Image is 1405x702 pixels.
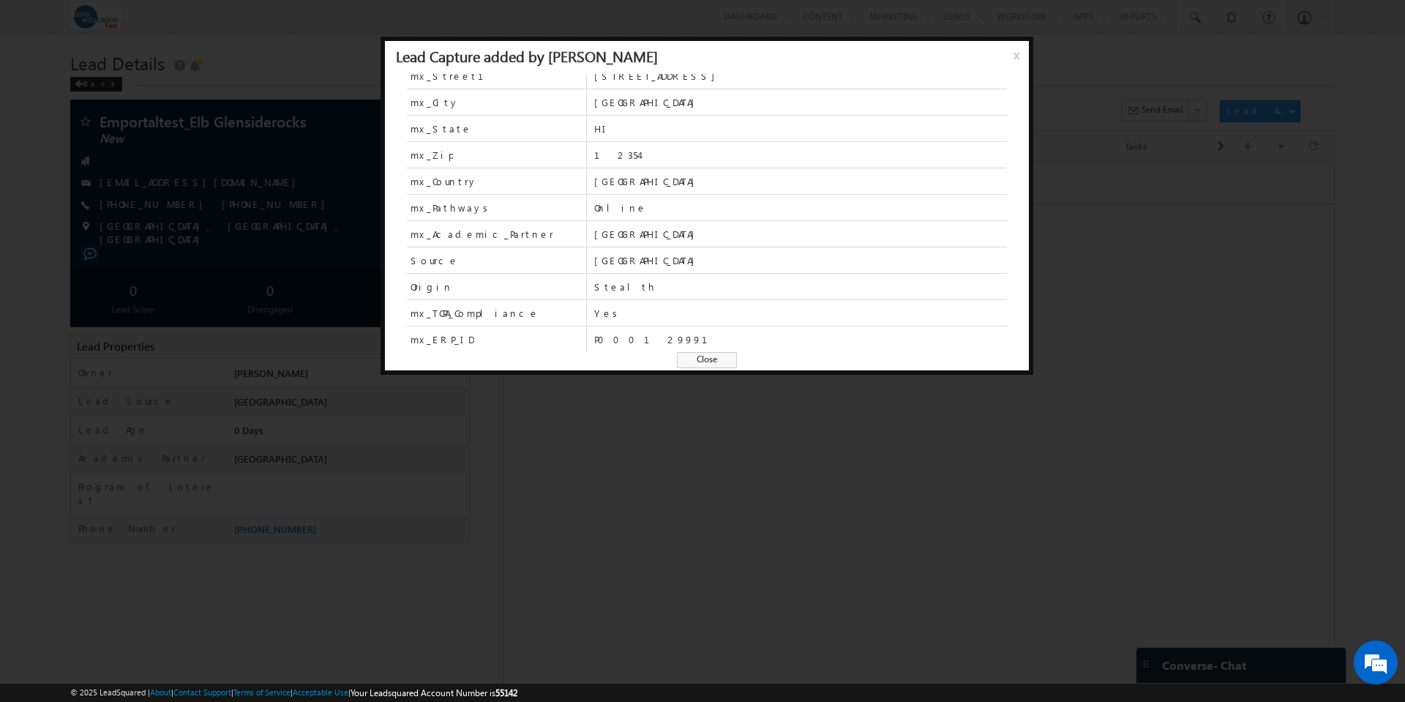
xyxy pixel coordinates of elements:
[411,175,478,188] span: mx_Country
[19,135,267,438] textarea: Type your message and hit 'Enter'
[150,687,171,697] a: About
[411,333,474,346] span: mx_ERP_ID
[407,63,586,89] span: mx_Street1
[407,300,586,326] span: mx_TCPA_Compliance
[594,333,1007,346] span: P000129991
[594,228,1007,241] span: [GEOGRAPHIC_DATA]
[76,77,246,96] div: Chat with us now
[77,16,119,29] div: 98 Selected
[411,254,459,267] span: Source
[594,254,1007,267] span: [GEOGRAPHIC_DATA]
[411,149,453,162] span: mx_Zip
[594,122,1007,135] span: HI
[407,89,586,115] span: mx_City
[206,84,273,97] span: details
[25,77,61,96] img: d_60004797649_company_0_60004797649
[1014,48,1025,74] span: x
[351,687,517,698] span: Your Leadsquared Account Number is
[94,84,747,97] div: .
[15,11,65,33] span: Activity Type
[407,247,586,273] span: Source
[411,228,554,241] span: mx_Academic_Partner
[411,307,539,320] span: mx_TCPA_Compliance
[268,11,288,33] span: Time
[45,84,78,97] span: [DATE]
[411,70,501,83] span: mx_Street1
[407,195,586,220] span: mx_Pathways
[73,12,238,34] div: Enrollment Activity,Opportunity - Online,Opportunity - WFD,Email Bounced,Email Link Clicked & 93 ...
[299,16,329,29] div: All Time
[594,149,1007,162] span: 12354
[396,49,658,62] div: Lead Capture added by [PERSON_NAME]
[677,352,737,368] span: Close
[495,687,517,698] span: 55142
[407,221,586,247] span: mx_Academic_Partner
[411,201,493,214] span: mx_Pathways
[70,686,517,700] span: © 2025 LeadSquared | | | | |
[407,326,586,352] span: mx_ERP_ID
[407,274,586,299] span: Origin
[240,7,275,42] div: Minimize live chat window
[45,101,89,114] span: 03:24 PM
[411,122,472,135] span: mx_State
[173,687,231,697] a: Contact Support
[407,116,586,141] span: mx_State
[594,175,1007,188] span: [GEOGRAPHIC_DATA]
[594,70,1007,83] span: [STREET_ADDRESS]
[594,201,1007,214] span: Online
[407,142,586,168] span: mx_Zip
[594,307,1007,320] span: Yes
[411,96,460,109] span: mx_City
[199,451,266,471] em: Start Chat
[15,57,62,70] div: [DATE]
[411,280,453,294] span: Origin
[293,687,348,697] a: Acceptable Use
[407,168,586,194] span: mx_Country
[94,84,194,97] span: Lead Capture:
[233,687,291,697] a: Terms of Service
[594,96,1007,109] span: [GEOGRAPHIC_DATA]
[594,280,1007,294] span: Stealth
